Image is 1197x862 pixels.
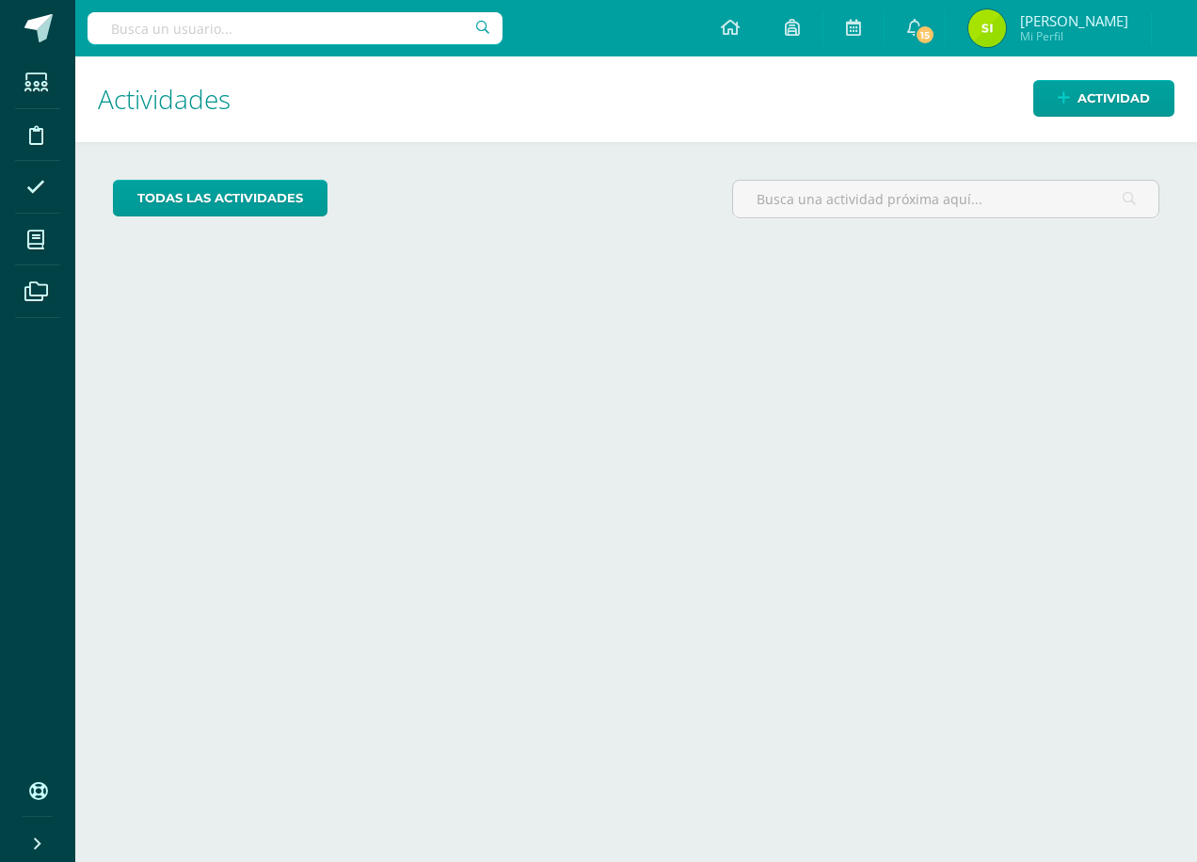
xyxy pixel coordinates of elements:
input: Busca una actividad próxima aquí... [733,181,1158,217]
h1: Actividades [98,56,1174,142]
img: 8c31942744a62167597c0577cd3454bb.png [968,9,1006,47]
input: Busca un usuario... [88,12,503,44]
span: 15 [915,24,935,45]
a: Actividad [1033,80,1174,117]
span: Actividad [1077,81,1150,116]
span: [PERSON_NAME] [1020,11,1128,30]
span: Mi Perfil [1020,28,1128,44]
a: todas las Actividades [113,180,327,216]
